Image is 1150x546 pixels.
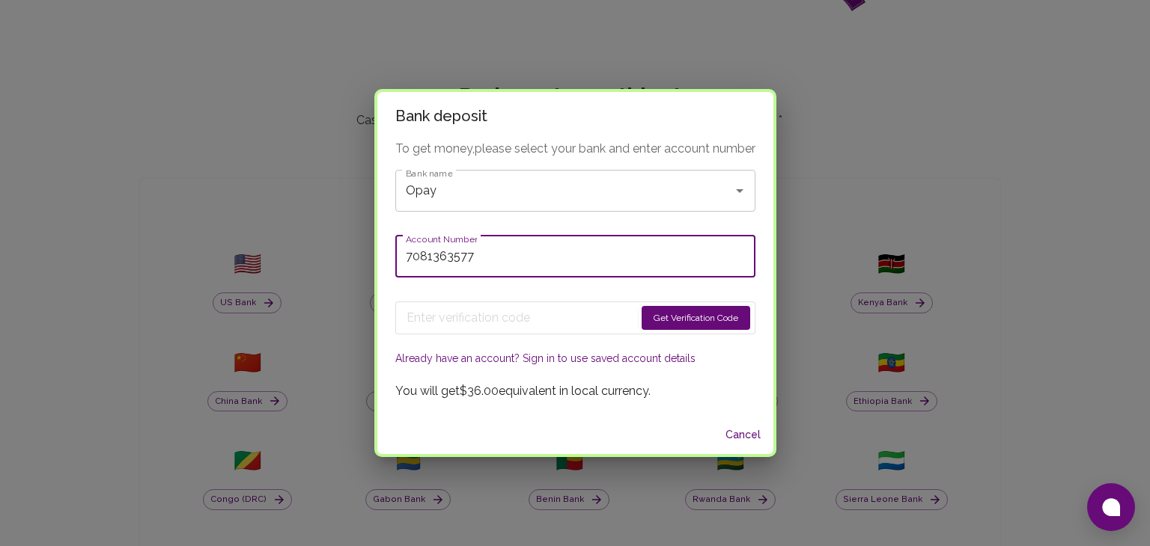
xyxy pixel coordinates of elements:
button: Open chat window [1087,483,1135,531]
button: Already have an account? Sign in to use saved account details [395,351,696,366]
label: Account Number [406,233,477,245]
input: Enter verification code [407,306,635,330]
p: You will get $36.00 equivalent in local currency. [395,382,755,400]
label: Bank name [406,167,452,180]
p: To get money, please select your bank and enter account number [395,140,755,158]
h2: Bank deposit [377,92,773,140]
button: Open [729,180,750,201]
button: Cancel [719,421,767,449]
button: Get Verification Code [642,306,750,330]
